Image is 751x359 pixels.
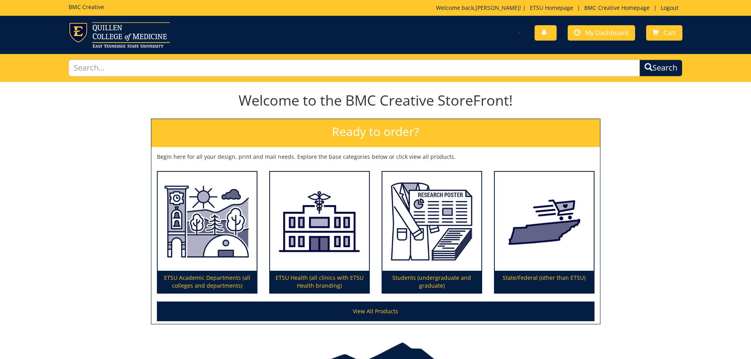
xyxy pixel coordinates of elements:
a: [PERSON_NAME] [475,4,520,11]
img: ETSU Health (all clinics with ETSU Health branding) [270,172,369,271]
img: State/Federal (other than ETSU) [495,172,594,271]
a: ETSU Homepage [526,4,577,11]
a: Cart [646,25,682,41]
span: Cart [663,28,676,37]
a: My Dashboard [568,25,635,41]
h5: BMC Creative [69,4,104,10]
h2: Ready to order? [151,119,600,147]
a: BMC Creative Homepage [580,4,654,11]
a: State/Federal (other than ETSU) [495,172,594,293]
p: State/Federal (other than ETSU) [495,271,594,293]
h1: Welcome to the BMC Creative StoreFront! [151,93,600,108]
input: Search... [69,60,640,76]
p: ETSU Academic Departments (all colleges and departments) [158,271,257,293]
a: View All Products [157,301,594,321]
img: Students (undergraduate and graduate) [382,172,481,271]
p: Welcome back, ! | | | [436,4,682,12]
button: Search [639,60,682,76]
a: Logout [657,4,682,11]
p: Students (undergraduate and graduate) [382,271,481,293]
img: ETSU Academic Departments (all colleges and departments) [158,172,257,271]
img: ETSU logo [69,22,170,48]
a: ETSU Academic Departments (all colleges and departments) [158,172,257,293]
p: ETSU Health (all clinics with ETSU Health branding) [270,271,369,293]
a: ETSU Health (all clinics with ETSU Health branding) [270,172,369,293]
p: Begin here for all your design, print and mail needs. Explore the base categories below or click ... [157,153,594,161]
a: Students (undergraduate and graduate) [382,172,481,293]
span: My Dashboard [585,28,629,37]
